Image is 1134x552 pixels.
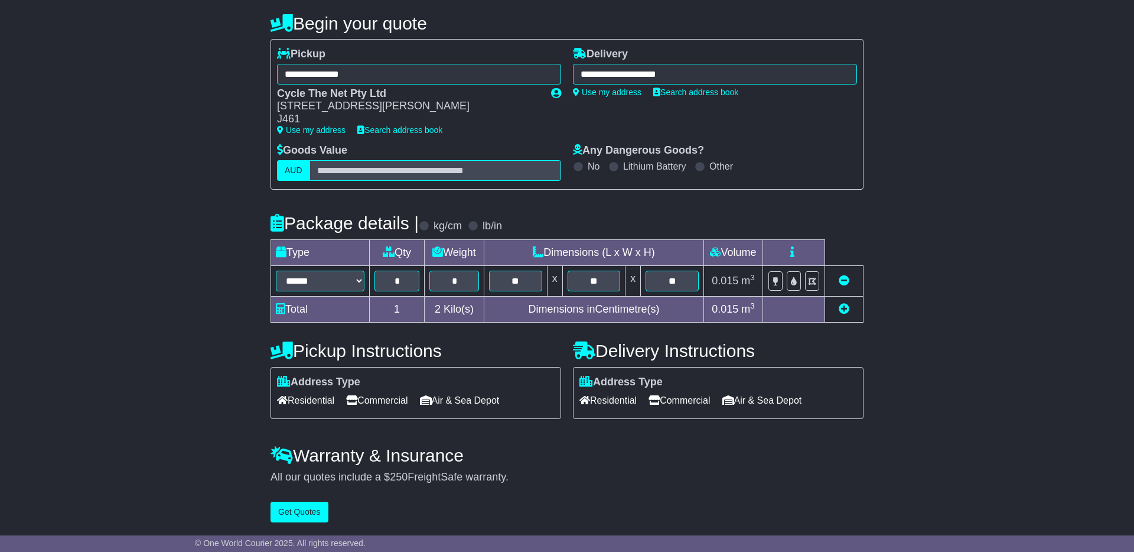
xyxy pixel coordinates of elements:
[195,538,366,548] span: © One World Courier 2025. All rights reserved.
[271,471,863,484] div: All our quotes include a $ FreightSafe warranty.
[839,303,849,315] a: Add new item
[420,391,500,410] span: Air & Sea Depot
[277,113,539,126] div: J461
[271,502,328,522] button: Get Quotes
[625,265,641,296] td: x
[435,303,441,315] span: 2
[346,391,408,410] span: Commercial
[370,296,425,322] td: 1
[277,100,539,113] div: [STREET_ADDRESS][PERSON_NAME]
[271,14,863,33] h4: Begin your quote
[277,144,347,157] label: Goods Value
[623,161,686,172] label: Lithium Battery
[573,144,704,157] label: Any Dangerous Goods?
[277,376,360,389] label: Address Type
[271,239,370,265] td: Type
[573,341,863,361] h4: Delivery Instructions
[484,296,703,322] td: Dimensions in Centimetre(s)
[579,376,663,389] label: Address Type
[709,161,733,172] label: Other
[750,273,755,282] sup: 3
[277,125,346,135] a: Use my address
[653,87,738,97] a: Search address book
[839,275,849,287] a: Remove this item
[425,239,484,265] td: Weight
[588,161,599,172] label: No
[425,296,484,322] td: Kilo(s)
[271,213,419,233] h4: Package details |
[547,265,562,296] td: x
[484,239,703,265] td: Dimensions (L x W x H)
[750,301,755,310] sup: 3
[703,239,762,265] td: Volume
[271,296,370,322] td: Total
[712,303,738,315] span: 0.015
[370,239,425,265] td: Qty
[741,303,755,315] span: m
[741,275,755,287] span: m
[712,275,738,287] span: 0.015
[390,471,408,483] span: 250
[573,87,641,97] a: Use my address
[271,341,561,361] h4: Pickup Instructions
[277,160,310,181] label: AUD
[277,48,325,61] label: Pickup
[573,48,628,61] label: Delivery
[722,391,802,410] span: Air & Sea Depot
[277,391,334,410] span: Residential
[579,391,637,410] span: Residential
[277,87,539,100] div: Cycle The Net Pty Ltd
[483,220,502,233] label: lb/in
[357,125,442,135] a: Search address book
[649,391,710,410] span: Commercial
[271,446,863,465] h4: Warranty & Insurance
[434,220,462,233] label: kg/cm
